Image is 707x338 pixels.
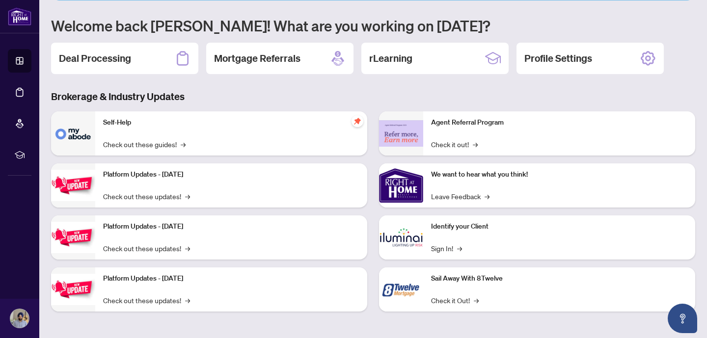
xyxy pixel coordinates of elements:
[185,243,190,254] span: →
[352,115,363,127] span: pushpin
[103,169,359,180] p: Platform Updates - [DATE]
[379,120,423,147] img: Agent Referral Program
[379,163,423,208] img: We want to hear what you think!
[181,139,186,150] span: →
[431,191,489,202] a: Leave Feedback→
[431,221,687,232] p: Identify your Client
[103,139,186,150] a: Check out these guides!→
[51,222,95,253] img: Platform Updates - July 8, 2025
[103,295,190,306] a: Check out these updates!→
[185,191,190,202] span: →
[103,243,190,254] a: Check out these updates!→
[431,273,687,284] p: Sail Away With 8Twelve
[431,243,462,254] a: Sign In!→
[485,191,489,202] span: →
[473,139,478,150] span: →
[51,90,695,104] h3: Brokerage & Industry Updates
[103,273,359,284] p: Platform Updates - [DATE]
[431,139,478,150] a: Check it out!→
[185,295,190,306] span: →
[431,169,687,180] p: We want to hear what you think!
[379,215,423,260] img: Identify your Client
[457,243,462,254] span: →
[214,52,300,65] h2: Mortgage Referrals
[103,221,359,232] p: Platform Updates - [DATE]
[524,52,592,65] h2: Profile Settings
[103,117,359,128] p: Self-Help
[369,52,412,65] h2: rLearning
[51,170,95,201] img: Platform Updates - July 21, 2025
[474,295,479,306] span: →
[59,52,131,65] h2: Deal Processing
[431,117,687,128] p: Agent Referral Program
[103,191,190,202] a: Check out these updates!→
[431,295,479,306] a: Check it Out!→
[51,274,95,305] img: Platform Updates - June 23, 2025
[51,16,695,35] h1: Welcome back [PERSON_NAME]! What are you working on [DATE]?
[51,111,95,156] img: Self-Help
[10,309,29,328] img: Profile Icon
[668,304,697,333] button: Open asap
[379,267,423,312] img: Sail Away With 8Twelve
[8,7,31,26] img: logo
